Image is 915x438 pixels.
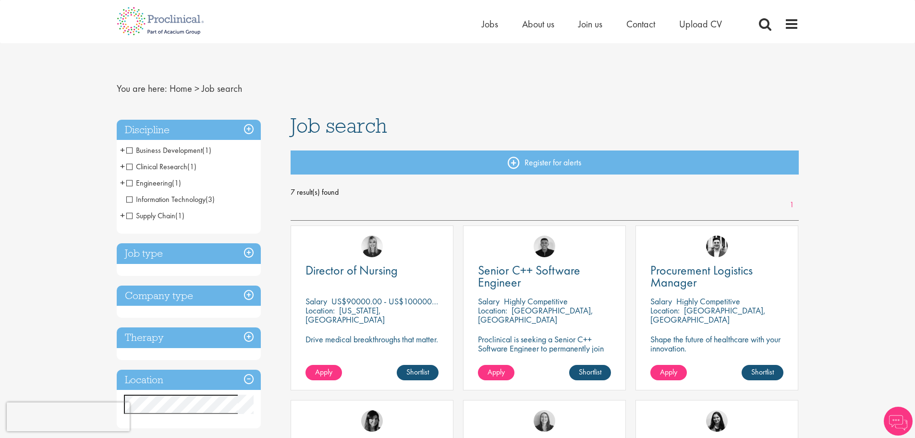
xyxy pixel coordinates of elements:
span: Clinical Research [126,162,196,172]
a: Register for alerts [291,150,799,175]
span: Supply Chain [126,211,184,221]
a: Procurement Logistics Manager [650,264,783,288]
img: Mia Kellerman [534,410,555,432]
span: Information Technology [126,194,215,204]
span: Business Development [126,145,211,155]
span: Senior C++ Software Engineer [478,262,580,290]
a: Join us [578,18,602,30]
h3: Location [117,370,261,390]
h3: Company type [117,286,261,306]
span: Apply [660,367,677,377]
p: Proclinical is seeking a Senior C++ Software Engineer to permanently join their dynamic team in [... [478,335,611,371]
span: (1) [172,178,181,188]
span: Business Development [126,145,202,155]
p: [GEOGRAPHIC_DATA], [GEOGRAPHIC_DATA] [650,305,766,325]
p: Highly Competitive [676,296,740,307]
span: Director of Nursing [305,262,398,278]
img: Indre Stankeviciute [706,410,728,432]
img: Edward Little [706,236,728,257]
a: Director of Nursing [305,264,439,276]
span: + [120,175,125,190]
span: > [195,82,199,95]
span: Location: [650,305,680,316]
a: About us [522,18,554,30]
iframe: reCAPTCHA [7,402,130,431]
p: Drive medical breakthroughs that matter. [305,335,439,344]
span: Clinical Research [126,162,187,172]
a: 1 [785,200,799,211]
span: (3) [206,194,215,204]
span: + [120,159,125,174]
a: Shortlist [742,365,783,380]
a: Shortlist [569,365,611,380]
a: Apply [305,365,342,380]
span: Salary [305,296,327,307]
span: Job search [291,113,387,138]
h3: Job type [117,243,261,264]
img: Janelle Jones [361,236,383,257]
span: Salary [650,296,672,307]
span: Apply [315,367,332,377]
a: Senior C++ Software Engineer [478,264,611,288]
a: Apply [650,365,687,380]
span: + [120,208,125,223]
span: Location: [478,305,507,316]
img: Tesnim Chagklil [361,410,383,432]
a: Upload CV [679,18,722,30]
img: Chatbot [884,407,913,436]
p: [GEOGRAPHIC_DATA], [GEOGRAPHIC_DATA] [478,305,593,325]
span: Location: [305,305,335,316]
p: Highly Competitive [504,296,568,307]
span: Procurement Logistics Manager [650,262,753,290]
span: (1) [175,211,184,221]
h3: Discipline [117,120,261,140]
span: Job search [202,82,242,95]
span: (1) [202,145,211,155]
a: Apply [478,365,514,380]
span: (1) [187,162,196,172]
a: Shortlist [397,365,439,380]
a: Jobs [482,18,498,30]
a: Contact [626,18,655,30]
span: + [120,143,125,157]
span: Information Technology [126,194,206,204]
a: breadcrumb link [170,82,192,95]
span: Engineering [126,178,181,188]
p: US$90000.00 - US$100000.00 per annum [331,296,480,307]
span: Engineering [126,178,172,188]
span: Apply [488,367,505,377]
h3: Therapy [117,327,261,348]
span: Supply Chain [126,211,175,221]
span: You are here: [117,82,167,95]
p: [US_STATE], [GEOGRAPHIC_DATA] [305,305,385,325]
p: Shape the future of healthcare with your innovation. [650,335,783,353]
img: Christian Andersen [534,236,555,257]
span: 7 result(s) found [291,185,799,200]
span: Salary [478,296,500,307]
